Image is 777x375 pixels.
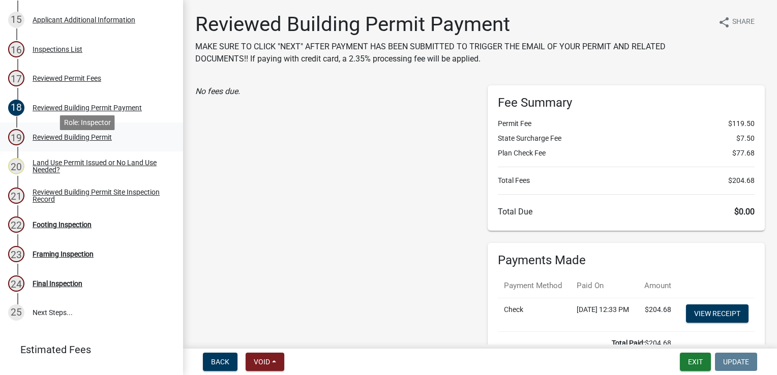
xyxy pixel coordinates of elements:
a: Estimated Fees [8,339,167,360]
button: Update [715,353,757,371]
div: Land Use Permit Issued or No Land Use Needed? [33,159,167,173]
span: $77.68 [732,148,755,159]
div: 24 [8,275,24,292]
h1: Reviewed Building Permit Payment [195,12,710,37]
span: $119.50 [728,118,755,129]
h6: Payments Made [498,253,755,268]
div: Role: Inspector [60,115,115,130]
span: Update [723,358,749,366]
li: State Surcharge Fee [498,133,755,144]
button: Exit [680,353,711,371]
div: Footing Inspection [33,221,92,228]
div: 23 [8,246,24,262]
li: Plan Check Fee [498,148,755,159]
div: 15 [8,12,24,28]
div: 21 [8,188,24,204]
div: Reviewed Building Permit Payment [33,104,142,111]
div: 18 [8,100,24,116]
span: $0.00 [734,207,755,216]
div: 16 [8,41,24,57]
button: Back [203,353,237,371]
b: Total Paid: [612,339,645,347]
span: $7.50 [736,133,755,144]
i: share [718,16,730,28]
span: Back [211,358,229,366]
h6: Fee Summary [498,96,755,110]
span: $204.68 [728,175,755,186]
td: Check [498,298,571,331]
div: Framing Inspection [33,251,94,258]
div: 19 [8,129,24,145]
div: 22 [8,216,24,233]
td: [DATE] 12:33 PM [571,298,637,331]
div: Final Inspection [33,280,82,287]
td: $204.68 [498,331,677,355]
span: Void [254,358,270,366]
th: Amount [637,274,677,298]
div: Reviewed Building Permit [33,134,112,141]
p: MAKE SURE TO CLICK "NEXT" AFTER PAYMENT HAS BEEN SUBMITTED TO TRIGGER THE EMAIL OF YOUR PERMIT AN... [195,41,710,65]
div: 20 [8,158,24,174]
div: 25 [8,304,24,321]
div: 17 [8,70,24,86]
button: shareShare [710,12,763,32]
th: Paid On [571,274,637,298]
h6: Total Due [498,207,755,216]
div: Reviewed Building Permit Site Inspection Record [33,189,167,203]
div: Reviewed Permit Fees [33,75,101,82]
td: $204.68 [637,298,677,331]
div: Applicant Additional Information [33,16,135,23]
i: No fees due. [195,86,240,96]
button: Void [246,353,284,371]
li: Total Fees [498,175,755,186]
li: Permit Fee [498,118,755,129]
a: View receipt [686,304,749,323]
th: Payment Method [498,274,571,298]
span: Share [732,16,755,28]
div: Inspections List [33,46,82,53]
